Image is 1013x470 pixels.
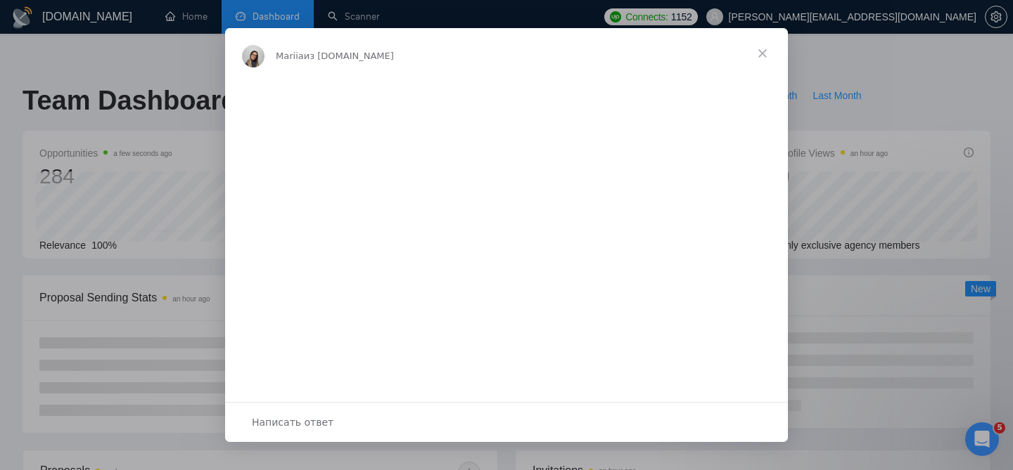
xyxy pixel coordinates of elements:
span: Написать ответ [252,413,333,431]
span: из [DOMAIN_NAME] [304,51,394,61]
span: Закрыть [737,28,788,79]
span: Mariia [276,51,304,61]
img: Profile image for Mariia [242,45,265,67]
div: Открыть разговор и ответить [225,402,788,442]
